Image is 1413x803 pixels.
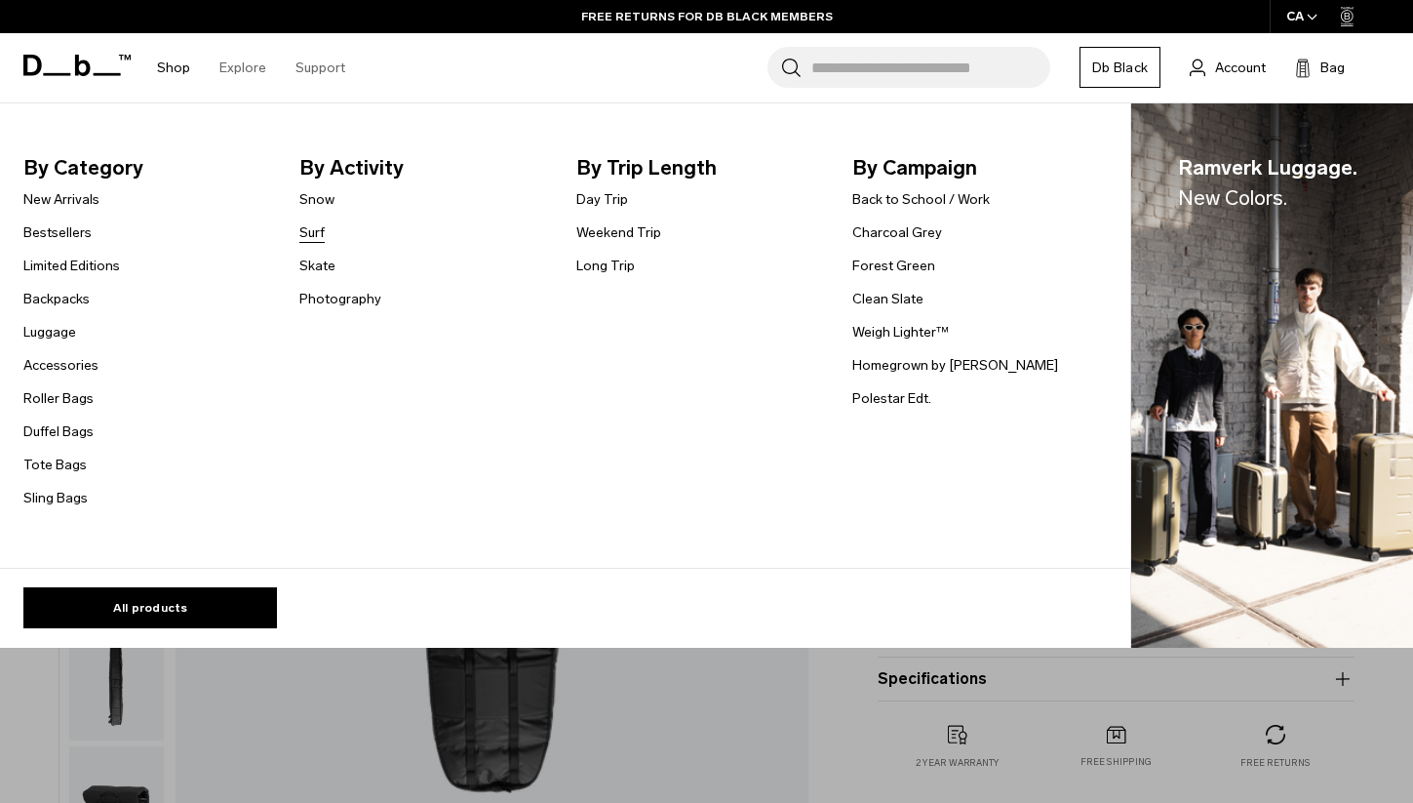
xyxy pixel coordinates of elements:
a: FREE RETURNS FOR DB BLACK MEMBERS [581,8,833,25]
a: Luggage [23,322,76,342]
a: Tote Bags [23,455,87,475]
a: Long Trip [576,256,635,276]
a: Weigh Lighter™ [852,322,949,342]
a: Bestsellers [23,222,92,243]
a: Weekend Trip [576,222,661,243]
a: Day Trip [576,189,628,210]
a: Sling Bags [23,488,88,508]
span: By Trip Length [576,152,821,183]
a: Homegrown by [PERSON_NAME] [852,355,1058,376]
a: Explore [219,33,266,102]
a: Snow [299,189,334,210]
span: By Activity [299,152,544,183]
a: Duffel Bags [23,422,94,442]
button: Bag [1295,56,1345,79]
a: Charcoal Grey [852,222,942,243]
a: Db Black [1079,47,1160,88]
a: New Arrivals [23,189,99,210]
a: Clean Slate [852,289,923,309]
a: Shop [157,33,190,102]
span: Account [1215,58,1266,78]
span: Ramverk Luggage. [1178,152,1357,214]
a: Support [295,33,345,102]
img: Db [1131,103,1413,649]
a: Backpacks [23,289,90,309]
a: Surf [299,222,325,243]
a: Forest Green [852,256,935,276]
a: Accessories [23,355,98,376]
a: Roller Bags [23,388,94,409]
nav: Main Navigation [142,33,360,102]
span: New Colors. [1178,185,1287,210]
a: Back to School / Work [852,189,990,210]
a: Polestar Edt. [852,388,931,409]
span: By Category [23,152,268,183]
a: All products [23,587,277,628]
span: Bag [1320,58,1345,78]
a: Photography [299,289,381,309]
a: Skate [299,256,335,276]
a: Account [1190,56,1266,79]
a: Limited Editions [23,256,120,276]
span: By Campaign [852,152,1097,183]
a: Ramverk Luggage.New Colors. Db [1131,103,1413,649]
